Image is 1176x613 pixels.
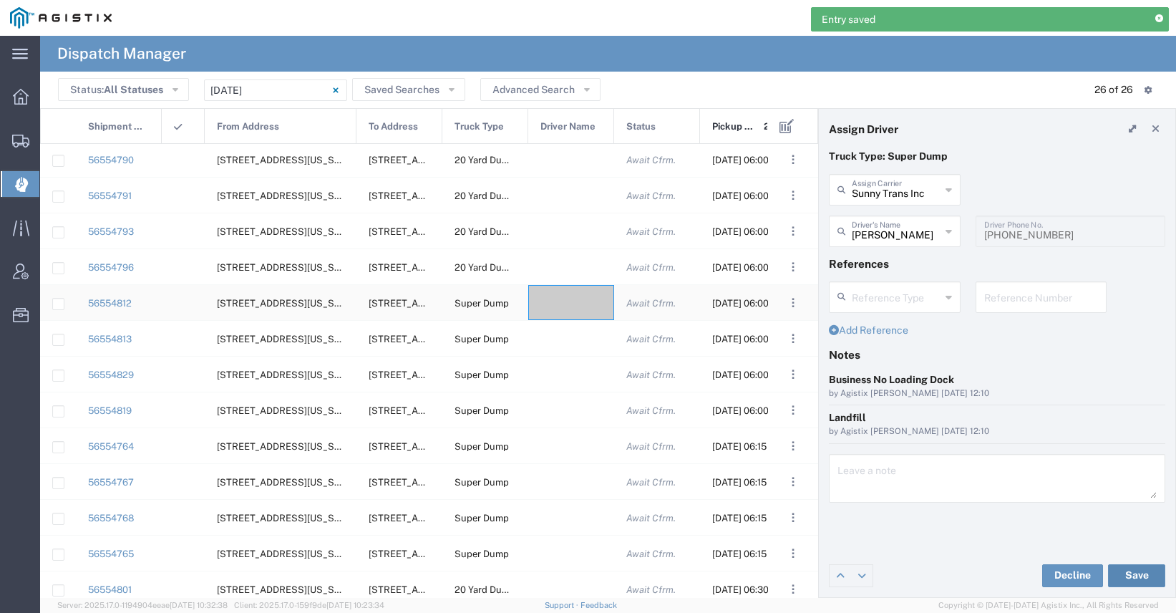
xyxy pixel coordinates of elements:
span: . . . [792,151,794,168]
span: 4801 Oakport St, Oakland, California, 94601, United States [217,584,359,595]
span: Truck Type [455,109,504,145]
a: 56554829 [88,370,134,380]
button: ... [783,365,803,385]
span: 1601 Dixon Landing Rd, Milpitas, California, 95035, United States [369,370,588,380]
button: ... [783,544,803,564]
h4: Assign Driver [829,122,898,135]
button: ... [783,257,803,277]
span: 20 Yard Dump Truck [455,155,543,165]
span: 680 Dado St, San Jose, California, 95131, United States [217,298,359,309]
span: Client: 2025.17.0-159f9de [234,601,384,609]
span: 680 Dado St, San Jose, California, 95131, United States [217,334,359,344]
span: . . . [792,223,794,240]
span: 08/21/2025, 06:15 [712,549,767,559]
h4: Dispatch Manager [57,36,186,72]
span: Super Dump [455,477,509,488]
div: by Agistix [PERSON_NAME] [DATE] 12:10 [829,425,1165,438]
a: 56554793 [88,226,134,237]
button: ... [783,221,803,241]
button: Saved Searches [352,78,465,101]
span: Await Cfrm. [626,190,676,201]
button: ... [783,508,803,528]
button: ... [783,436,803,456]
span: Entry saved [822,12,875,27]
span: Pickup Date and Time [712,109,759,145]
div: by Agistix [PERSON_NAME] [DATE] 12:10 [829,387,1165,400]
span: Await Cfrm. [626,370,676,380]
span: . . . [792,402,794,419]
span: 99 Main St, Daly City, California, 94014, United States [217,513,359,523]
span: Await Cfrm. [626,298,676,309]
span: Super Dump [455,298,509,309]
span: 1601 Dixon Landing Rd, Milpitas, California, 95035, United States [369,584,588,595]
span: 20 Yard Dump Truck [455,262,543,273]
span: Super Dump [455,549,509,559]
a: Feedback [580,601,617,609]
a: 56554791 [88,190,132,201]
div: 26 of 26 [1094,82,1133,97]
span: To Address [369,109,418,145]
span: Await Cfrm. [626,155,676,165]
span: Await Cfrm. [626,584,676,595]
span: 99 Main St, Daly City, California, 94014, United States [217,549,359,559]
span: Shipment No. [88,109,146,145]
span: Await Cfrm. [626,549,676,559]
a: 56554812 [88,298,132,309]
span: 680 Dado St, San Jose, California, 95131, United States [217,405,359,416]
span: 1601 Dixon Landing Rd, Milpitas, California, 95035, United States [369,155,588,165]
span: 08/21/2025, 06:00 [712,190,769,201]
span: 1601 Dixon Landing Rd, Milpitas, California, 95035, United States [369,513,588,523]
span: . . . [792,330,794,347]
span: 1601 Dixon Landing Rd, Milpitas, California, 95035, United States [369,441,588,452]
a: Add Reference [829,324,908,336]
span: Super Dump [455,370,509,380]
span: 1601 Dixon Landing Rd, Milpitas, California, 95035, United States [369,298,588,309]
span: . . . [792,366,794,383]
span: Driver Name [540,109,596,145]
span: 08/21/2025, 06:00 [712,226,769,237]
span: 1601 Dixon Landing Rd, Milpitas, California, 95035, United States [369,549,588,559]
a: Edit next row [851,565,873,587]
span: 1601 Dixon Landing Rd, Milpitas, California, 95035, United States [369,262,588,273]
span: 4801 Oakport St, Oakland, California, 94601, United States [217,262,359,273]
button: ... [783,472,803,492]
span: Await Cfrm. [626,334,676,344]
span: Await Cfrm. [626,405,676,416]
span: . . . [792,438,794,455]
span: . . . [792,473,794,491]
span: Super Dump [455,405,509,416]
span: [DATE] 10:23:34 [326,601,384,609]
span: Await Cfrm. [626,513,676,523]
span: Await Cfrm. [626,441,676,452]
span: Await Cfrm. [626,226,676,237]
span: . . . [792,545,794,562]
a: 56554767 [88,477,134,488]
span: 08/21/2025, 06:15 [712,441,767,452]
span: . . . [792,259,794,276]
span: . . . [792,294,794,312]
a: 56554768 [88,513,134,523]
span: 2 [764,109,769,145]
button: ... [783,579,803,599]
h4: Notes [829,348,1165,361]
span: 08/21/2025, 06:15 [712,477,767,488]
span: 20 Yard Dump Truck [455,190,543,201]
span: 08/21/2025, 06:00 [712,334,769,344]
button: ... [783,329,803,349]
span: Super Dump [455,441,509,452]
span: 99 Main St, Daly City, California, 94014, United States [217,477,359,488]
div: Landfill [829,410,1165,425]
a: 56554819 [88,405,132,416]
span: 08/21/2025, 06:00 [712,370,769,380]
span: Copyright © [DATE]-[DATE] Agistix Inc., All Rights Reserved [938,599,1159,612]
span: 08/21/2025, 06:00 [712,155,769,165]
button: Save [1108,564,1165,587]
span: . . . [792,581,794,598]
span: Super Dump [455,334,509,344]
span: 4801 Oakport St, Oakland, California, 94601, United States [217,190,359,201]
a: 56554801 [88,584,132,595]
span: [DATE] 10:32:38 [170,601,228,609]
button: ... [783,185,803,206]
div: Business No Loading Dock [829,372,1165,387]
span: Server: 2025.17.0-1194904eeae [57,601,228,609]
